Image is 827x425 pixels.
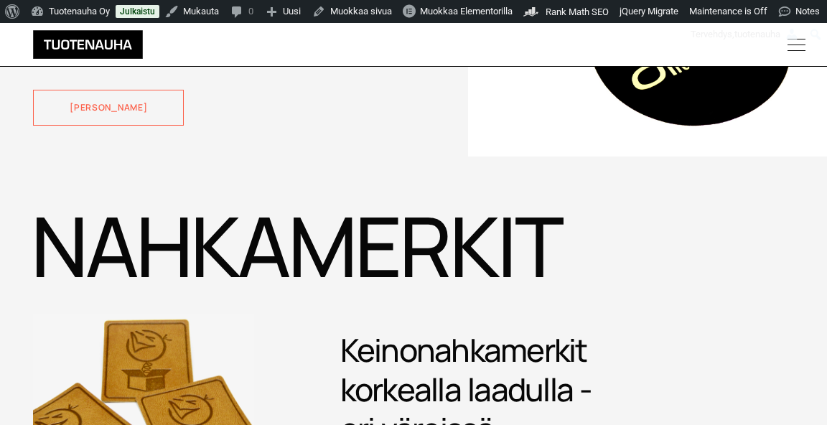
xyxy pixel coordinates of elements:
span: [PERSON_NAME] [70,103,147,112]
a: Tervehdys, [686,23,805,46]
a: [PERSON_NAME] [33,90,184,126]
span: Muokkaa Elementorilla [420,6,513,17]
img: Tuotenauha Oy [14,30,162,59]
a: Julkaistu [116,5,159,18]
h2: Nahkamerkit [31,225,827,267]
span: Rank Math SEO [546,6,609,17]
span: tuotenauha [734,29,780,39]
